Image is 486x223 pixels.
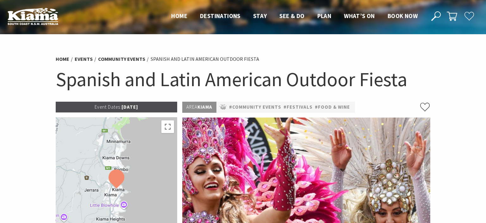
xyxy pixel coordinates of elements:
span: Event Dates: [95,104,121,110]
span: Stay [253,12,267,20]
span: Book now [388,12,418,20]
button: Toggle fullscreen view [161,120,174,133]
span: Destinations [200,12,240,20]
span: Area [186,104,197,110]
span: See & Do [279,12,304,20]
span: Plan [317,12,332,20]
h1: Spanish and Latin American Outdoor Fiesta [56,67,430,92]
a: Events [75,56,93,62]
nav: Main Menu [165,11,424,22]
a: #Food & Wine [315,103,350,111]
a: #Community Events [229,103,281,111]
a: Community Events [98,56,145,62]
p: [DATE] [56,102,177,112]
p: Kiama [182,102,216,113]
a: Home [56,56,69,62]
li: Spanish and Latin American Outdoor Fiesta [151,55,259,63]
a: #Festivals [283,103,313,111]
span: What’s On [344,12,375,20]
img: Kiama Logo [8,8,58,25]
span: Home [171,12,187,20]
